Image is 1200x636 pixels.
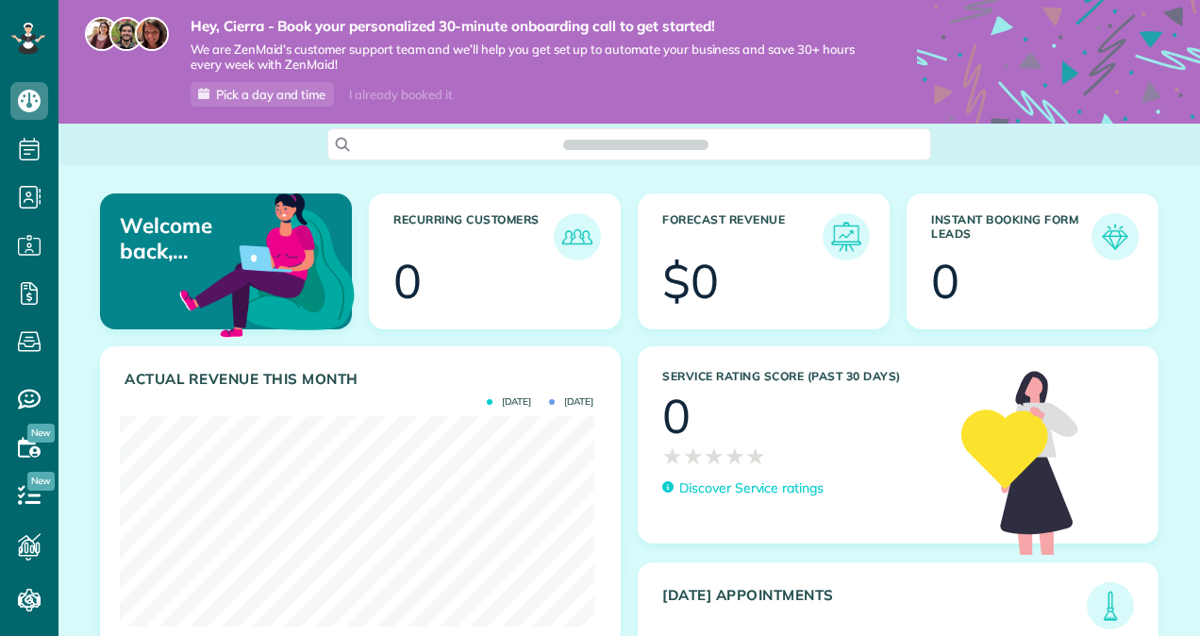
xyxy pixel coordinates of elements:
p: Discover Service ratings [679,478,824,498]
h3: Recurring Customers [393,213,554,260]
img: maria-72a9807cf96188c08ef61303f053569d2e2a8a1cde33d635c8a3ac13582a053d.jpg [85,17,119,51]
span: We are ZenMaid’s customer support team and we’ll help you get set up to automate your business an... [191,42,860,74]
img: icon_todays_appointments-901f7ab196bb0bea1936b74009e4eb5ffbc2d2711fa7634e0d609ed5ef32b18b.png [1092,587,1129,625]
img: jorge-587dff0eeaa6aab1f244e6dc62b8924c3b6ad411094392a53c71c6c4a576187d.jpg [109,17,143,51]
div: 0 [931,258,959,305]
span: ★ [662,440,683,473]
img: icon_form_leads-04211a6a04a5b2264e4ee56bc0799ec3eb69b7e499cbb523a139df1d13a81ae0.png [1096,218,1134,256]
span: ★ [725,440,745,473]
div: I already booked it [338,83,463,107]
h3: [DATE] Appointments [662,587,1087,629]
div: 0 [393,258,422,305]
img: dashboard_welcome-42a62b7d889689a78055ac9021e634bf52bae3f8056760290aed330b23ab8690.png [175,172,358,355]
span: Pick a day and time [216,87,325,102]
div: $0 [662,258,719,305]
p: Welcome back, Cierra! [120,213,269,263]
span: Search ZenMaid… [582,135,689,154]
a: Discover Service ratings [662,478,824,498]
span: ★ [704,440,725,473]
a: Pick a day and time [191,82,334,107]
span: [DATE] [549,397,593,407]
h3: Instant Booking Form Leads [931,213,1092,260]
img: michelle-19f622bdf1676172e81f8f8fba1fb50e276960ebfe0243fe18214015130c80e4.jpg [135,17,169,51]
h3: Actual Revenue this month [125,371,601,388]
strong: Hey, Cierra - Book your personalized 30-minute onboarding call to get started! [191,17,860,36]
div: 0 [662,393,691,440]
span: New [27,472,55,491]
span: ★ [745,440,766,473]
h3: Forecast Revenue [662,213,823,260]
span: ★ [683,440,704,473]
span: [DATE] [487,397,531,407]
h3: Service Rating score (past 30 days) [662,370,942,383]
img: icon_forecast_revenue-8c13a41c7ed35a8dcfafea3cbb826a0462acb37728057bba2d056411b612bbbe.png [827,218,865,256]
img: icon_recurring_customers-cf858462ba22bcd05b5a5880d41d6543d210077de5bb9ebc9590e49fd87d84ed.png [558,218,596,256]
span: New [27,424,55,443]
